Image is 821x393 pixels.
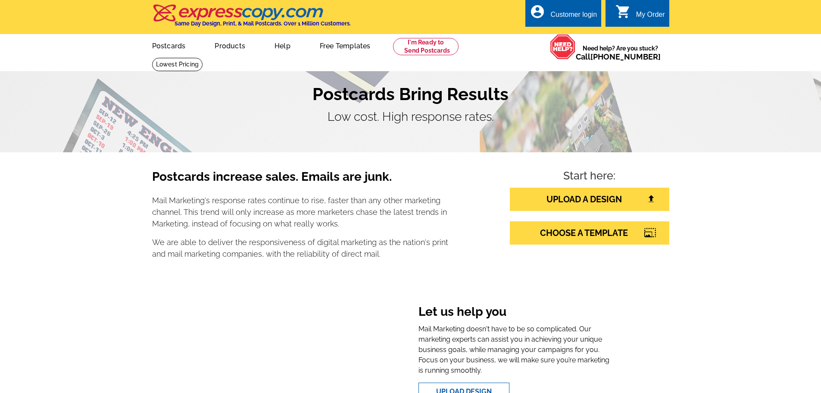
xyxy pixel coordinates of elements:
a: [PHONE_NUMBER] [590,52,661,61]
h3: Postcards increase sales. Emails are junk. [152,170,449,191]
a: Products [201,35,259,55]
h3: Let us help you [418,305,611,321]
p: Low cost. High response rates. [152,108,669,126]
h1: Postcards Bring Results [152,84,669,104]
a: CHOOSE A TEMPLATE [510,221,669,245]
i: shopping_cart [615,4,631,19]
p: We are able to deliver the responsiveness of digital marketing as the nation's print and mail mar... [152,236,449,260]
h4: Same Day Design, Print, & Mail Postcards. Over 1 Million Customers. [175,20,351,27]
a: account_circle Customer login [530,9,597,20]
a: Postcards [138,35,200,55]
p: Mail Marketing's response rates continue to rise, faster than any other marketing channel. This t... [152,195,449,230]
p: Mail Marketing doesn't have to be so complicated. Our marketing experts can assist you in achievi... [418,324,611,376]
a: shopping_cart My Order [615,9,665,20]
a: Free Templates [306,35,384,55]
a: Help [261,35,304,55]
i: account_circle [530,4,545,19]
div: Customer login [550,11,597,23]
img: help [550,34,576,60]
a: UPLOAD A DESIGN [510,188,669,211]
div: My Order [636,11,665,23]
span: Call [576,52,661,61]
a: Same Day Design, Print, & Mail Postcards. Over 1 Million Customers. [152,10,351,27]
span: Need help? Are you stuck? [576,44,665,61]
h4: Start here: [510,170,669,184]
